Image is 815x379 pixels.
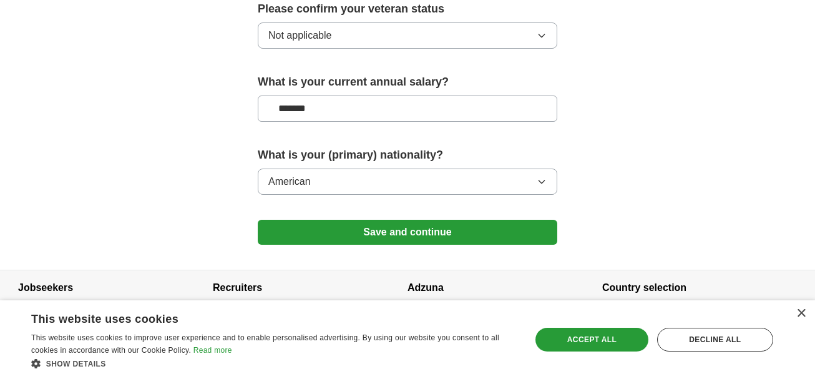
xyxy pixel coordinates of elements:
[31,357,516,370] div: Show details
[258,1,557,17] label: Please confirm your veteran status
[258,169,557,195] button: American
[258,147,557,164] label: What is your (primary) nationality?
[268,174,311,189] span: American
[258,220,557,245] button: Save and continue
[796,309,806,318] div: Close
[258,22,557,49] button: Not applicable
[31,308,485,327] div: This website uses cookies
[31,333,499,355] span: This website uses cookies to improve user experience and to enable personalised advertising. By u...
[46,360,106,368] span: Show details
[258,74,557,91] label: What is your current annual salary?
[657,328,773,352] div: Decline all
[602,270,797,305] h4: Country selection
[535,328,648,352] div: Accept all
[193,346,232,355] a: Read more, opens a new window
[268,28,331,43] span: Not applicable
